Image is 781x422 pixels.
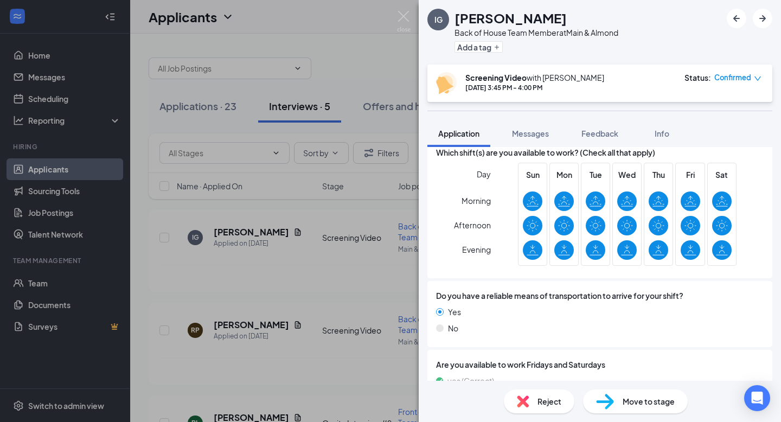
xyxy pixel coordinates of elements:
span: Messages [512,129,549,138]
span: Yes [448,306,461,318]
div: IG [434,14,443,25]
span: Reject [537,395,561,407]
button: ArrowLeftNew [727,9,746,28]
span: Sat [712,169,732,181]
span: Sun [523,169,542,181]
span: Wed [617,169,637,181]
div: Status : [684,72,711,83]
span: Evening [462,240,491,259]
span: Application [438,129,479,138]
h1: [PERSON_NAME] [454,9,567,27]
svg: Plus [494,44,500,50]
div: Open Intercom Messenger [744,385,770,411]
span: yes (Correct) [447,375,494,387]
span: Confirmed [714,72,751,83]
span: Which shift(s) are you available to work? (Check all that apply) [436,146,655,158]
span: Day [477,168,491,180]
span: No [448,322,458,334]
b: Screening Video [465,73,527,82]
span: Afternoon [454,215,491,235]
button: PlusAdd a tag [454,41,503,53]
span: Are you available to work Fridays and Saturdays [436,359,605,370]
span: Info [655,129,669,138]
span: Thu [649,169,668,181]
span: Feedback [581,129,618,138]
div: Back of House Team Member at Main & Almond [454,27,618,38]
svg: ArrowLeftNew [730,12,743,25]
span: Morning [462,191,491,210]
svg: ArrowRight [756,12,769,25]
button: ArrowRight [753,9,772,28]
span: Do you have a reliable means of transportation to arrive for your shift? [436,290,683,302]
span: Mon [554,169,574,181]
div: [DATE] 3:45 PM - 4:00 PM [465,83,604,92]
div: with [PERSON_NAME] [465,72,604,83]
span: down [754,75,761,82]
span: Move to stage [623,395,675,407]
span: Tue [586,169,605,181]
span: Fri [681,169,700,181]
